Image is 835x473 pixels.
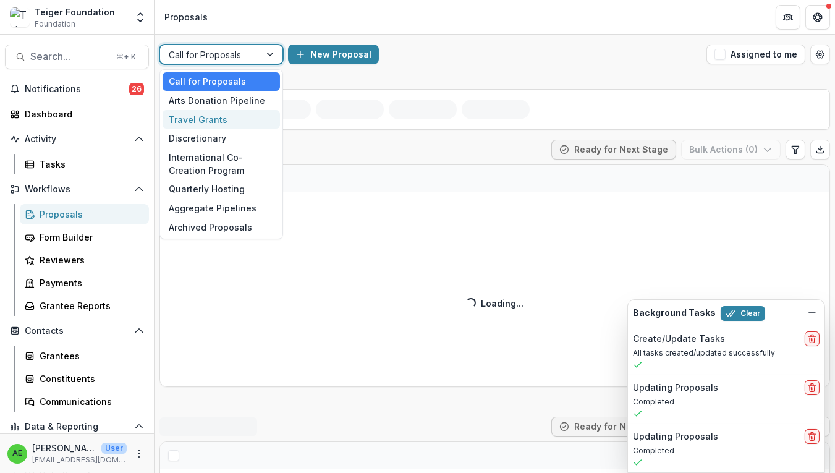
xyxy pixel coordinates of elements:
a: Payments [20,273,149,293]
div: Tasks [40,158,139,171]
button: delete [805,380,820,395]
div: Arts Donation Pipeline [163,91,280,110]
div: Discretionary [163,129,280,148]
div: Aggregate Pipelines [163,198,280,218]
span: Data & Reporting [25,422,129,432]
button: delete [805,331,820,346]
span: Notifications [25,84,129,95]
div: International Co-Creation Program [163,148,280,180]
a: Constituents [20,369,149,389]
p: Completed [633,445,820,456]
div: Reviewers [40,254,139,266]
h2: Create/Update Tasks [633,334,725,344]
div: Travel Grants [163,110,280,129]
div: Grantees [40,349,139,362]
a: Reviewers [20,250,149,270]
p: User [101,443,127,454]
img: Teiger Foundation [10,7,30,27]
button: delete [805,429,820,444]
button: Open entity switcher [132,5,149,30]
div: Grantee Reports [40,299,139,312]
div: Quarterly Hosting [163,180,280,199]
button: More [132,446,146,461]
button: Dismiss [805,305,820,320]
span: Workflows [25,184,129,195]
span: Activity [25,134,129,145]
p: Completed [633,396,820,407]
span: Contacts [25,326,129,336]
div: Proposals [40,208,139,221]
button: Open Contacts [5,321,149,341]
button: Notifications26 [5,79,149,99]
button: Open Activity [5,129,149,149]
div: Archived Proposals [163,218,280,237]
div: Andrea Escobedo [12,450,22,458]
a: Tasks [20,154,149,174]
div: Communications [40,395,139,408]
a: Grantee Reports [20,296,149,316]
button: Partners [776,5,800,30]
a: Communications [20,391,149,412]
button: Get Help [805,5,830,30]
button: Open table manager [810,45,830,64]
nav: breadcrumb [159,8,213,26]
h2: Background Tasks [633,308,716,318]
div: ⌘ + K [114,50,138,64]
button: Clear [721,306,765,321]
p: All tasks created/updated successfully [633,347,820,359]
div: Constituents [40,372,139,385]
a: Grantees [20,346,149,366]
button: Open Data & Reporting [5,417,149,437]
a: Form Builder [20,227,149,247]
div: Dashboard [25,108,139,121]
span: Search... [30,51,109,62]
div: Teiger Foundation [35,6,115,19]
div: Payments [40,276,139,289]
button: Assigned to me [706,45,805,64]
p: [PERSON_NAME] [32,441,96,454]
button: Open Workflows [5,179,149,199]
p: [EMAIL_ADDRESS][DOMAIN_NAME] [32,454,127,466]
div: Form Builder [40,231,139,244]
a: Proposals [20,204,149,224]
div: Proposals [164,11,208,23]
button: Search... [5,45,149,69]
div: Call for Proposals [163,72,280,92]
span: Foundation [35,19,75,30]
span: 26 [129,83,144,95]
button: New Proposal [288,45,379,64]
a: Dashboard [5,104,149,124]
h2: Updating Proposals [633,432,718,442]
h2: Updating Proposals [633,383,718,393]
